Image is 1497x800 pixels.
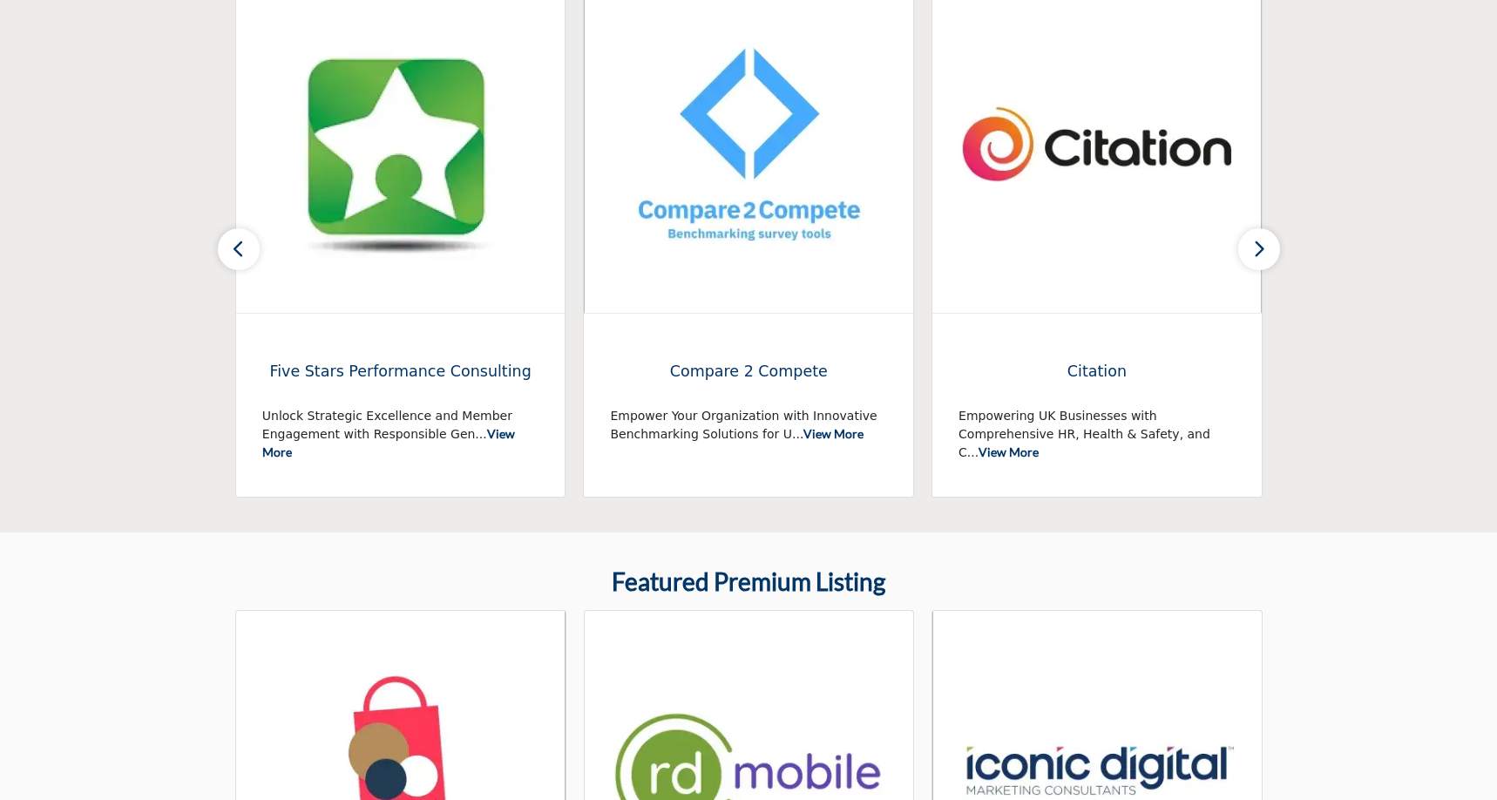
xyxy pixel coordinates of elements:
a: Compare 2 Compete [610,349,887,395]
span: Citation [958,360,1236,383]
a: Citation [958,349,1236,395]
span: Five Stars Performance Consulting [262,360,539,383]
p: Empowering UK Businesses with Comprehensive HR, Health & Safety, and C... [958,407,1236,462]
p: Empower Your Organization with Innovative Benchmarking Solutions for U... [610,407,887,444]
a: View More [803,426,864,441]
a: Five Stars Performance Consulting [262,349,539,395]
a: View More [262,426,515,459]
a: View More [979,444,1039,459]
h2: Featured Premium Listing [612,567,885,597]
span: Compare 2 Compete [610,360,887,383]
p: Unlock Strategic Excellence and Member Engagement with Responsible Gen... [262,407,539,462]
